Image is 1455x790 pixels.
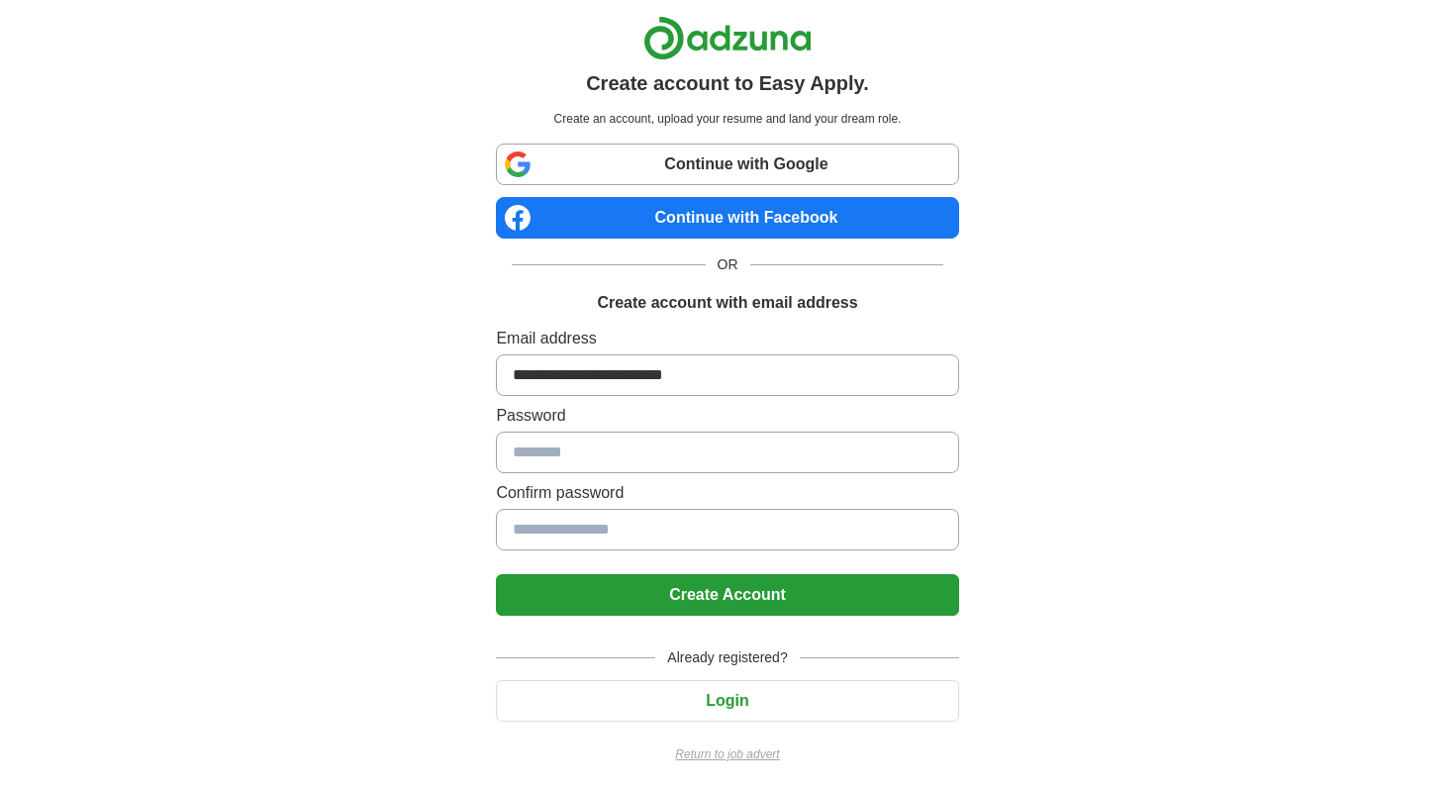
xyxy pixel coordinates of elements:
span: Already registered? [655,647,799,668]
button: Create Account [496,574,958,616]
a: Continue with Google [496,144,958,185]
p: Create an account, upload your resume and land your dream role. [500,110,954,128]
h1: Create account with email address [597,291,857,315]
img: Adzuna logo [643,16,812,60]
button: Login [496,680,958,722]
a: Continue with Facebook [496,197,958,239]
span: OR [706,254,750,275]
label: Confirm password [496,481,958,505]
label: Email address [496,327,958,350]
a: Return to job advert [496,745,958,763]
h1: Create account to Easy Apply. [586,68,869,98]
label: Password [496,404,958,428]
a: Login [496,692,958,709]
